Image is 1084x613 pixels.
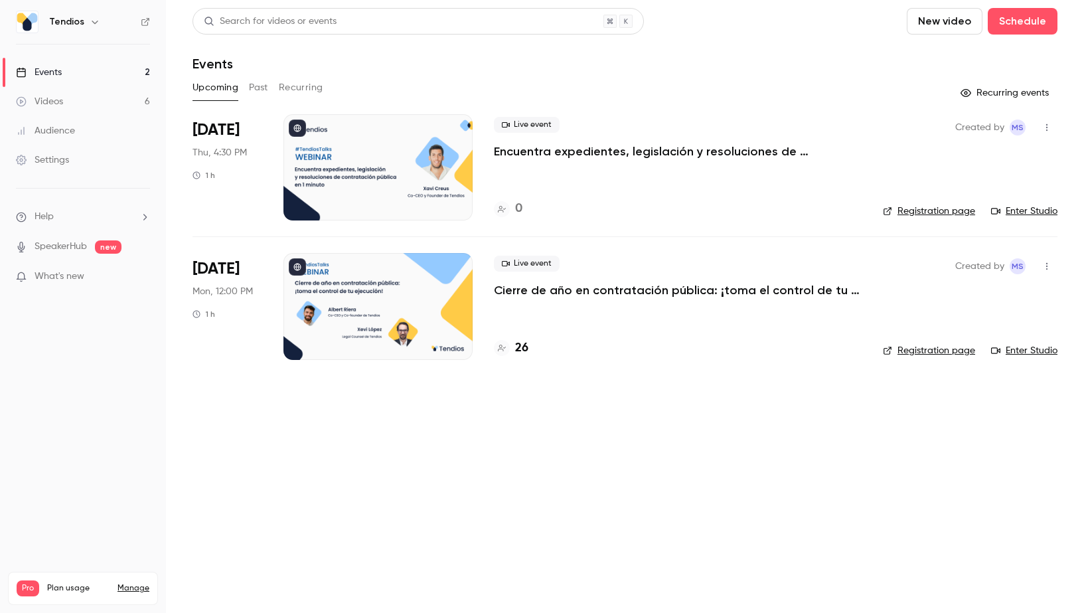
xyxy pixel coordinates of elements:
[991,205,1057,218] a: Enter Studio
[49,15,84,29] h6: Tendios
[494,117,560,133] span: Live event
[193,114,262,220] div: Sep 25 Thu, 4:30 PM (Europe/Madrid)
[955,120,1004,135] span: Created by
[494,339,528,357] a: 26
[1010,120,1026,135] span: Maria Serra
[515,339,528,357] h4: 26
[1012,258,1024,274] span: MS
[16,124,75,137] div: Audience
[494,256,560,272] span: Live event
[117,583,149,594] a: Manage
[1012,120,1024,135] span: MS
[95,240,121,254] span: new
[17,11,38,33] img: Tendios
[193,146,247,159] span: Thu, 4:30 PM
[279,77,323,98] button: Recurring
[991,344,1057,357] a: Enter Studio
[35,240,87,254] a: SpeakerHub
[193,170,215,181] div: 1 h
[16,66,62,79] div: Events
[16,153,69,167] div: Settings
[494,282,862,298] a: Cierre de año en contratación pública: ¡toma el control de tu ejecución!
[494,143,862,159] a: Encuentra expedientes, legislación y resoluciones de contratación pública en 1 minuto
[883,205,975,218] a: Registration page
[16,95,63,108] div: Videos
[47,583,110,594] span: Plan usage
[193,253,262,359] div: Oct 20 Mon, 12:00 PM (Europe/Madrid)
[204,15,337,29] div: Search for videos or events
[955,82,1057,104] button: Recurring events
[907,8,982,35] button: New video
[249,77,268,98] button: Past
[35,270,84,284] span: What's new
[1010,258,1026,274] span: Maria Serra
[16,210,150,224] li: help-dropdown-opener
[988,8,1057,35] button: Schedule
[193,56,233,72] h1: Events
[515,200,522,218] h4: 0
[17,580,39,596] span: Pro
[193,77,238,98] button: Upcoming
[955,258,1004,274] span: Created by
[193,309,215,319] div: 1 h
[193,285,253,298] span: Mon, 12:00 PM
[193,258,240,280] span: [DATE]
[193,120,240,141] span: [DATE]
[35,210,54,224] span: Help
[494,200,522,218] a: 0
[883,344,975,357] a: Registration page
